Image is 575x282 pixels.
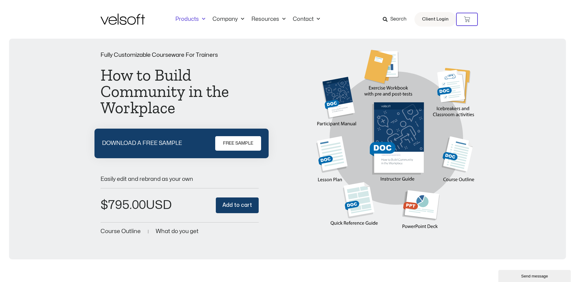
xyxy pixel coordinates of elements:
[215,136,261,151] a: FREE SAMPLE
[101,176,259,182] p: Easily edit and rebrand as your own
[101,52,259,58] p: Fully Customizable Courseware For Trainers
[289,16,324,23] a: ContactMenu Toggle
[156,229,199,234] a: What do you get
[101,14,145,25] img: Velsoft Training Materials
[172,16,324,23] nav: Menu
[414,12,456,27] a: Client Login
[101,199,146,211] bdi: 795.00
[248,16,289,23] a: ResourcesMenu Toggle
[172,16,209,23] a: ProductsMenu Toggle
[101,199,108,211] span: $
[316,50,475,239] img: Second Product Image
[216,197,259,213] button: Add to cart
[102,140,182,146] p: DOWNLOAD A FREE SAMPLE
[101,67,259,116] h1: How to Build Community in the Workplace
[209,16,248,23] a: CompanyMenu Toggle
[383,14,411,24] a: Search
[223,140,253,147] span: FREE SAMPLE
[390,15,407,23] span: Search
[422,15,449,23] span: Client Login
[498,269,572,282] iframe: chat widget
[101,229,141,234] a: Course Outline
